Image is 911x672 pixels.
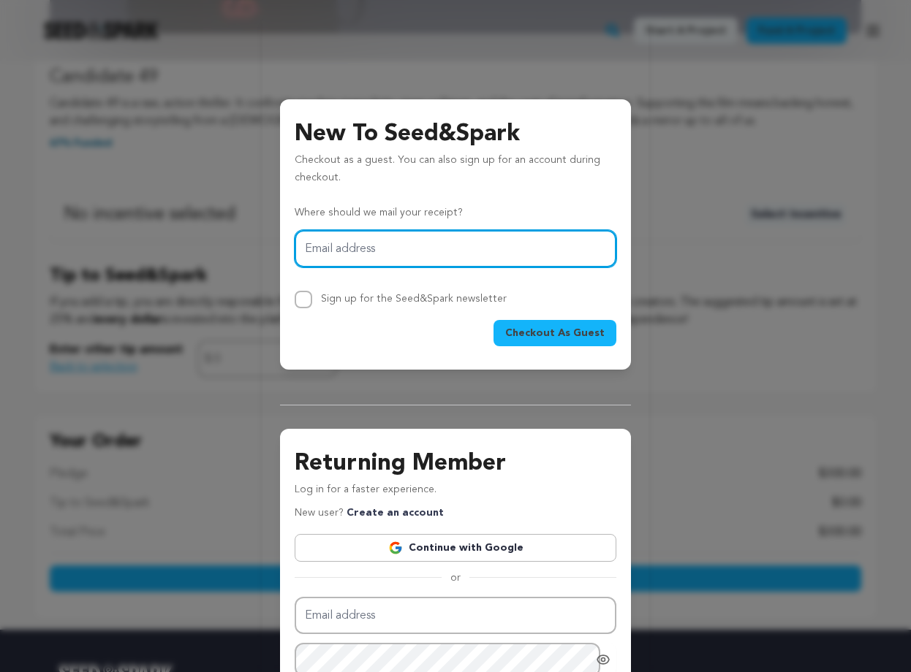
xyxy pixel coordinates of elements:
a: Create an account [347,508,444,518]
h3: Returning Member [295,446,616,481]
input: Email address [295,597,616,634]
p: New user? [295,505,444,522]
span: Checkout As Guest [505,326,605,340]
span: or [442,570,469,585]
p: Checkout as a guest. You can also sign up for an account during checkout. [295,152,616,193]
a: Show password as plain text. Warning: this will display your password on the screen. [596,652,611,667]
p: Log in for a faster experience. [295,481,616,505]
input: Email address [295,230,616,267]
img: Google logo [388,541,403,555]
a: Continue with Google [295,534,616,562]
button: Checkout As Guest [494,320,616,346]
p: Where should we mail your receipt? [295,205,616,222]
h3: New To Seed&Spark [295,117,616,152]
label: Sign up for the Seed&Spark newsletter [321,294,507,304]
